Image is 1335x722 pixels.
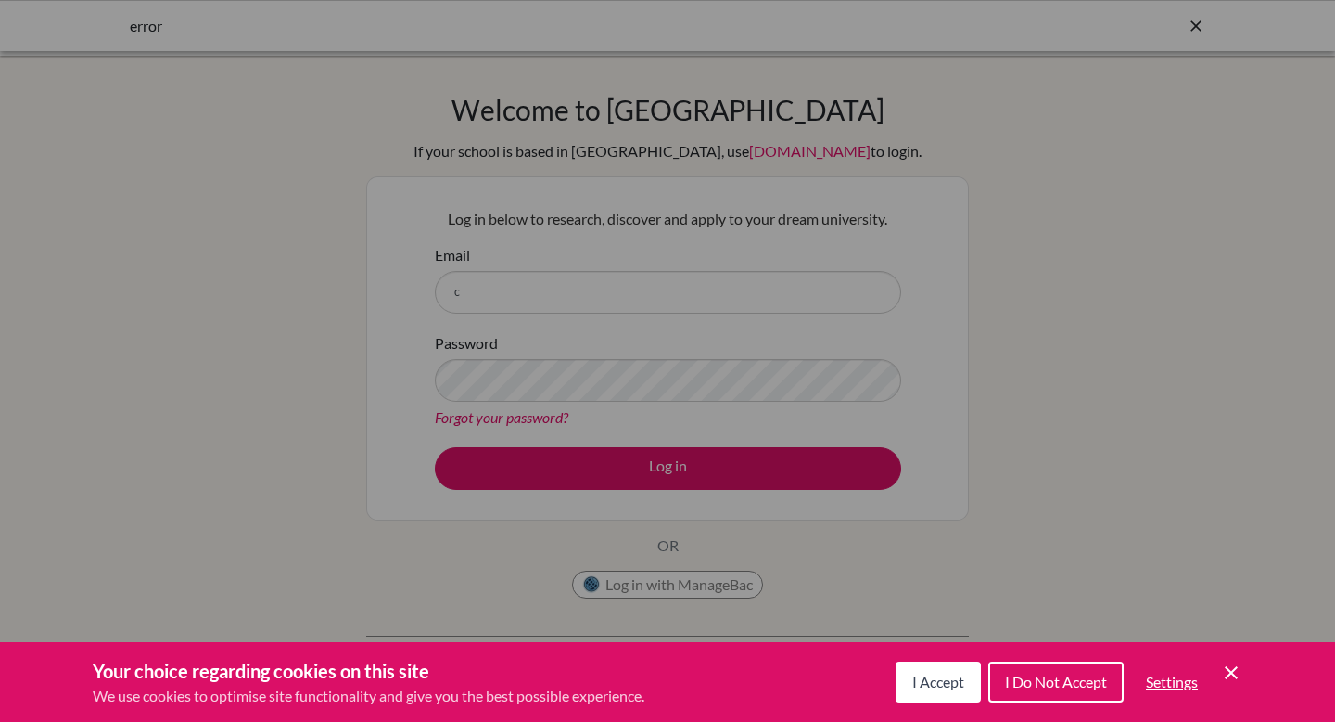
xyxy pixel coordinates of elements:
button: Settings [1131,664,1213,701]
button: I Do Not Accept [988,662,1124,703]
span: I Do Not Accept [1005,673,1107,690]
button: I Accept [896,662,981,703]
h3: Your choice regarding cookies on this site [93,657,644,685]
p: We use cookies to optimise site functionality and give you the best possible experience. [93,685,644,707]
button: Save and close [1220,662,1242,684]
span: I Accept [912,673,964,690]
span: Settings [1146,673,1198,690]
